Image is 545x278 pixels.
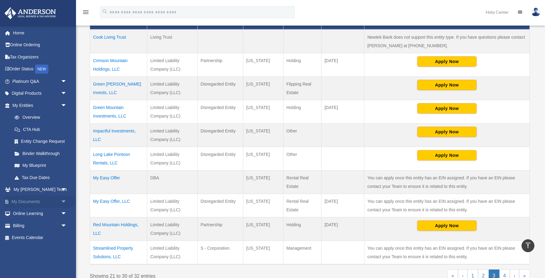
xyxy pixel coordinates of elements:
td: Impactful Investments, LLC [90,123,147,147]
td: [US_STATE] [243,194,283,217]
a: Online Ordering [4,39,76,51]
td: Green [PERSON_NAME] Invests, LLC [90,76,147,100]
button: Apply Now [417,150,477,160]
td: Limited Liability Company (LLC) [147,53,197,76]
button: Apply Now [417,56,477,67]
td: Limited Liability Company (LLC) [147,194,197,217]
td: [US_STATE] [243,76,283,100]
td: You can apply once this entity has an EIN assigned. If you have an EIN please contact your Team t... [364,241,529,264]
a: Home [4,27,76,39]
a: Order StatusNEW [4,63,76,76]
a: CTA Hub [9,123,73,135]
td: [US_STATE] [243,123,283,147]
td: Disregarded Entity [197,123,243,147]
td: My Easy Offer [90,170,147,194]
td: [US_STATE] [243,241,283,264]
td: Rental Real Estate [283,170,321,194]
td: You can apply once this entity has an EIN assigned. If you have an EIN please contact your Team t... [364,170,529,194]
a: My Entitiesarrow_drop_down [4,99,73,111]
a: My Documentsarrow_drop_down [4,195,76,208]
td: Partnership [197,217,243,241]
a: Platinum Q&Aarrow_drop_down [4,75,76,87]
a: Billingarrow_drop_down [4,220,76,232]
td: Long Lake Pontoon Rentals, LLC [90,147,147,170]
td: Limited Liability Company (LLC) [147,123,197,147]
td: Living Trust [147,30,197,53]
td: Other [283,147,321,170]
span: arrow_drop_down [61,87,73,100]
td: Management [283,241,321,264]
i: menu [82,9,89,16]
td: Flipping Real Estate [283,76,321,100]
a: My Blueprint [9,160,73,172]
a: Events Calendar [4,232,76,244]
td: [US_STATE] [243,147,283,170]
td: Limited Liability Company (LLC) [147,147,197,170]
a: Entity Change Request [9,135,73,148]
span: arrow_drop_down [61,220,73,232]
td: S - Corporation [197,241,243,264]
td: Disregarded Entity [197,194,243,217]
a: Tax Due Dates [9,171,73,184]
i: search [102,8,108,15]
td: My Easy Offer, LLC [90,194,147,217]
td: [US_STATE] [243,53,283,76]
span: arrow_drop_down [61,208,73,220]
a: vertical_align_top [522,239,534,252]
td: Holding [283,217,321,241]
td: [DATE] [321,53,364,76]
td: [US_STATE] [243,100,283,123]
td: Other [283,123,321,147]
button: Apply Now [417,103,477,114]
span: arrow_drop_down [61,184,73,196]
img: Anderson Advisors Platinum Portal [3,7,58,19]
td: [DATE] [321,217,364,241]
td: Holding [283,100,321,123]
td: Newtek Bank does not support this entity type. If you have questions please contact [PERSON_NAME]... [364,30,529,53]
a: Tax Organizers [4,51,76,63]
td: Partnership [197,53,243,76]
td: Rental Real Estate [283,194,321,217]
td: [US_STATE] [243,170,283,194]
button: Apply Now [417,80,477,90]
span: arrow_drop_down [61,195,73,208]
button: Apply Now [417,220,477,231]
td: [US_STATE] [243,217,283,241]
i: vertical_align_top [524,242,532,249]
td: Holding [283,53,321,76]
td: DBA [147,170,197,194]
a: Digital Productsarrow_drop_down [4,87,76,100]
td: Green Mountain Investments, LLC [90,100,147,123]
div: NEW [35,65,48,74]
td: Limited Liability Company (LLC) [147,241,197,264]
td: Disregarded Entity [197,76,243,100]
td: Cook Living Trust [90,30,147,53]
button: Apply Now [417,127,477,137]
a: menu [82,11,89,16]
td: Red Mountain Holdings, LLC [90,217,147,241]
td: Disregarded Entity [197,100,243,123]
td: You can apply once this entity has an EIN assigned. If you have an EIN please contact your Team t... [364,194,529,217]
a: Overview [9,111,70,124]
td: [DATE] [321,100,364,123]
td: [DATE] [321,194,364,217]
td: Limited Liability Company (LLC) [147,76,197,100]
img: User Pic [531,8,540,16]
td: Limited Liability Company (LLC) [147,217,197,241]
a: My [PERSON_NAME] Teamarrow_drop_down [4,184,76,196]
td: Streamlined Property Solutions, LLC [90,241,147,264]
td: Limited Liability Company (LLC) [147,100,197,123]
a: Online Learningarrow_drop_down [4,208,76,220]
td: Crimson Mountain Holdings, LLC [90,53,147,76]
a: Binder Walkthrough [9,147,73,160]
span: arrow_drop_down [61,99,73,112]
span: arrow_drop_down [61,75,73,88]
td: Disregarded Entity [197,147,243,170]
